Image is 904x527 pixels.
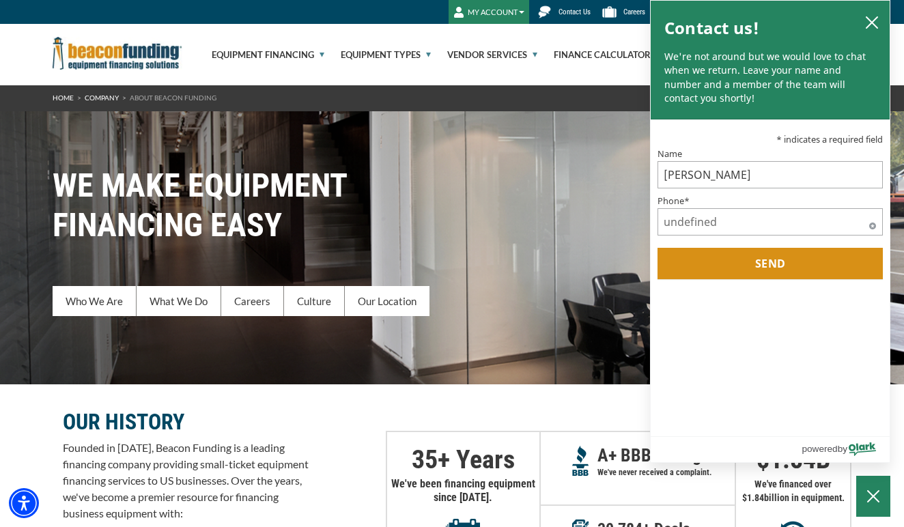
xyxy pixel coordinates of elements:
a: Company [85,94,119,102]
a: Our Location [345,286,429,316]
a: Who We Are [53,286,137,316]
button: Close Chatbox [856,476,890,517]
h2: Contact us! [664,14,759,42]
p: Founded in [DATE], Beacon Funding is a leading financing company providing small-ticket equipment... [63,440,309,522]
span: Required field [869,220,876,227]
a: Beacon Funding Corporation [53,46,182,57]
img: Beacon Funding Corporation [53,37,182,70]
p: $ B [736,453,850,466]
img: A+ Reputation BBB [572,446,589,476]
div: Accessibility Menu [9,488,39,518]
input: Name [658,161,883,188]
p: OUR HISTORY [63,414,309,430]
button: Send [658,248,883,279]
p: * indicates a required field [658,135,883,144]
h1: WE MAKE EQUIPMENT FINANCING EASY [53,166,851,245]
p: We're not around but we would love to chat when we return. Leave your name and number and a membe... [664,50,876,105]
span: Careers [623,8,645,16]
p: + Years [387,453,540,466]
label: Name [658,149,883,158]
a: Vendor Services [432,24,537,85]
label: Phone* [658,197,883,205]
input: Phone [658,208,883,236]
span: About Beacon Funding [130,94,216,102]
span: powered [802,440,837,457]
a: Culture [284,286,345,316]
span: 1.84 [747,492,764,503]
a: What We Do [137,286,221,316]
p: A+ BBB Rating [597,448,735,462]
button: close chatbox [861,12,883,33]
a: Careers [221,286,284,316]
a: Powered by Olark [802,437,890,462]
a: Equipment Financing [196,24,324,85]
span: by [838,440,847,457]
p: We've financed over $ billion in equipment. [736,477,850,504]
a: Equipment Types [325,24,431,85]
p: We've never received a complaint. [597,466,735,479]
a: HOME [53,94,74,102]
span: 35 [412,444,438,474]
a: Finance Calculator [538,24,651,85]
span: Contact Us [559,8,591,16]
